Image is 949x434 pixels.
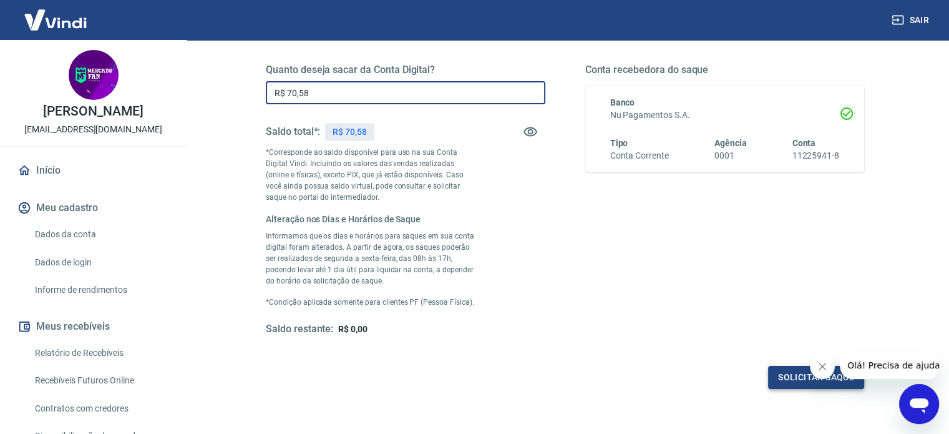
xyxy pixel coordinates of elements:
[266,126,320,138] h5: Saldo total*:
[714,138,747,148] span: Agência
[610,149,669,162] h6: Conta Corrente
[899,384,939,424] iframe: Botão para abrir a janela de mensagens
[266,230,475,287] p: Informamos que os dias e horários para saques em sua conta digital foram alterados. A partir de a...
[333,126,367,139] p: R$ 70,58
[24,123,162,136] p: [EMAIL_ADDRESS][DOMAIN_NAME]
[69,50,119,100] img: 80bcc2e4-cfc3-4239-a1fb-ac81aa705a6d.jpeg
[30,396,172,422] a: Contratos com credores
[610,109,840,122] h6: Nu Pagamentos S.A.
[610,97,635,107] span: Banco
[266,323,333,336] h5: Saldo restante:
[43,105,143,118] p: [PERSON_NAME]
[30,250,172,275] a: Dados de login
[810,354,835,379] iframe: Fechar mensagem
[266,297,475,308] p: *Condição aplicada somente para clientes PF (Pessoa Física).
[585,64,865,76] h5: Conta recebedora do saque
[30,368,172,393] a: Recebíveis Futuros Online
[15,157,172,184] a: Início
[15,313,172,340] button: Meus recebíveis
[15,1,96,39] img: Vindi
[792,149,839,162] h6: 11225941-8
[15,194,172,222] button: Meu cadastro
[840,352,939,379] iframe: Mensagem da empresa
[30,277,172,303] a: Informe de rendimentos
[266,64,545,76] h5: Quanto deseja sacar da Conta Digital?
[30,222,172,247] a: Dados da conta
[338,324,367,334] span: R$ 0,00
[7,9,105,19] span: Olá! Precisa de ajuda?
[30,340,172,366] a: Relatório de Recebíveis
[792,138,815,148] span: Conta
[610,138,628,148] span: Tipo
[266,213,475,225] h6: Alteração nos Dias e Horários de Saque
[266,147,475,203] p: *Corresponde ao saldo disponível para uso na sua Conta Digital Vindi. Incluindo os valores das ve...
[714,149,747,162] h6: 0001
[889,9,934,32] button: Sair
[768,366,864,389] button: Solicitar saque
